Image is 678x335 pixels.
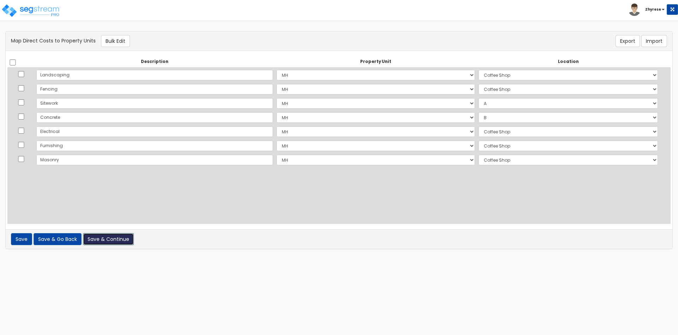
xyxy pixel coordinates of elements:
[83,233,134,245] button: Save & Continue
[6,35,450,47] div: Map Direct Costs to Property Units
[615,35,640,47] button: Export
[101,35,130,47] button: Bulk Edit
[275,56,477,68] th: Property Unit
[641,35,667,47] button: Import
[477,56,660,68] th: Location
[11,233,32,245] button: Save
[1,4,61,18] img: logo_pro_r.png
[645,7,661,12] b: Zhyrese
[34,233,82,245] button: Save & Go Back
[628,4,641,16] img: avatar.png
[35,56,275,68] th: Description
